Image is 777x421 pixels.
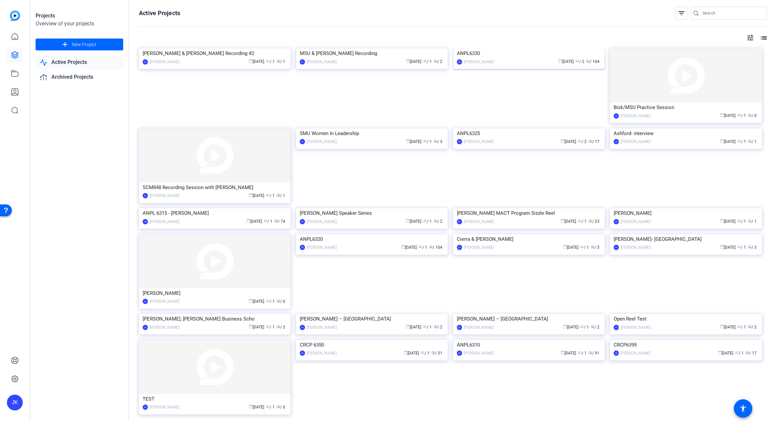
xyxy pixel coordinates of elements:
[403,351,419,355] span: [DATE]
[614,219,619,224] div: KA
[300,234,444,244] div: ANPL6320
[150,298,180,305] div: [PERSON_NAME]
[406,59,421,64] span: [DATE]
[614,139,619,144] div: KA
[561,219,576,224] span: [DATE]
[720,113,735,118] span: [DATE]
[431,351,442,355] span: / 51
[433,219,442,224] span: / 2
[143,208,287,218] div: ANPL 6315 - [PERSON_NAME]
[561,351,565,354] span: calendar_today
[464,218,494,225] div: [PERSON_NAME]
[748,324,752,328] span: radio
[586,59,599,64] span: / 104
[614,340,758,350] div: CRCP6399
[307,350,337,356] div: [PERSON_NAME]
[720,219,724,223] span: calendar_today
[720,245,724,249] span: calendar_today
[561,139,565,143] span: calendar_today
[423,59,427,63] span: group
[737,139,746,144] span: / 1
[614,351,619,356] div: JW
[621,113,651,119] div: [PERSON_NAME]
[418,245,427,250] span: / 1
[739,405,747,412] mat-icon: accessibility
[36,70,123,84] a: Archived Projects
[457,139,462,144] div: JW
[300,128,444,138] div: SMU Women In Leadership
[457,48,601,58] div: ANPL6330
[621,350,651,356] div: [PERSON_NAME]
[737,245,741,249] span: group
[720,113,724,117] span: calendar_today
[150,59,180,65] div: [PERSON_NAME]
[249,325,264,329] span: [DATE]
[276,324,280,328] span: radio
[249,324,253,328] span: calendar_today
[406,219,410,223] span: calendar_today
[563,324,567,328] span: calendar_today
[307,59,337,65] div: [PERSON_NAME]
[36,39,123,50] button: New Project
[307,138,337,145] div: [PERSON_NAME]
[718,351,722,354] span: calendar_today
[720,219,735,224] span: [DATE]
[748,219,757,224] span: / 1
[429,245,442,250] span: / 104
[403,351,407,354] span: calendar_today
[143,48,287,58] div: [PERSON_NAME] & [PERSON_NAME] Recording #2
[464,244,494,251] div: [PERSON_NAME]
[621,244,651,251] div: [PERSON_NAME]
[737,113,741,117] span: group
[266,59,275,64] span: / 1
[614,234,758,244] div: [PERSON_NAME]- [GEOGRAPHIC_DATA]
[266,193,270,197] span: group
[457,128,601,138] div: ANPL6325
[720,139,735,144] span: [DATE]
[588,139,592,143] span: radio
[274,219,278,223] span: radio
[276,59,280,63] span: radio
[143,193,148,198] div: KA
[36,56,123,69] a: Active Projects
[276,193,285,198] span: / 1
[464,324,494,331] div: [PERSON_NAME]
[748,139,752,143] span: radio
[406,139,421,144] span: [DATE]
[300,59,305,65] div: KA
[249,59,253,63] span: calendar_today
[759,34,767,42] mat-icon: list
[737,219,741,223] span: group
[249,405,264,409] span: [DATE]
[614,128,758,138] div: Ashford- interview
[276,59,285,64] span: / 1
[36,12,123,20] div: Projects
[464,59,494,65] div: [PERSON_NAME]
[423,219,432,224] span: / 1
[307,244,337,251] div: [PERSON_NAME]
[249,299,253,303] span: calendar_today
[433,139,442,144] span: / 3
[143,59,148,65] div: KA
[746,34,754,42] mat-icon: tune
[249,405,253,408] span: calendar_today
[720,139,724,143] span: calendar_today
[423,324,427,328] span: group
[588,219,599,224] span: / 23
[561,219,565,223] span: calendar_today
[737,139,741,143] span: group
[423,139,432,144] span: / 1
[737,325,746,329] span: / 1
[266,405,270,408] span: group
[591,245,599,250] span: / 5
[433,324,437,328] span: radio
[276,405,280,408] span: radio
[423,325,432,329] span: / 1
[276,299,285,304] span: / 0
[276,325,285,329] span: / 2
[433,325,442,329] span: / 2
[578,219,582,223] span: group
[266,324,270,328] span: group
[429,245,433,249] span: radio
[464,138,494,145] div: [PERSON_NAME]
